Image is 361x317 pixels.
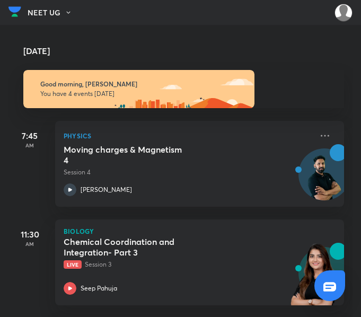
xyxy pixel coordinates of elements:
h4: [DATE] [23,47,355,55]
img: Amisha Rani [334,4,353,22]
button: NEET UG [28,5,78,21]
p: Session 3 [64,260,312,269]
img: unacademy [286,243,344,316]
h5: 11:30 [8,228,51,241]
h5: Moving charges & Magnetism 4 [64,144,196,165]
p: Session 4 [64,168,312,177]
img: Company Logo [8,4,21,20]
p: [PERSON_NAME] [81,185,132,195]
p: AM [8,241,51,247]
h5: 7:45 [8,129,51,142]
img: Avatar [299,154,350,205]
h6: Good morning, [PERSON_NAME] [40,80,327,88]
span: Live [64,260,82,269]
img: morning [23,70,254,108]
p: Biology [64,228,336,234]
p: AM [8,142,51,148]
p: Seep Pahuja [81,284,117,293]
a: Company Logo [8,4,21,22]
h5: Chemical Coordination and Integration- Part 3 [64,236,196,258]
p: Physics [64,129,312,142]
p: You have 4 events [DATE] [40,90,327,98]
